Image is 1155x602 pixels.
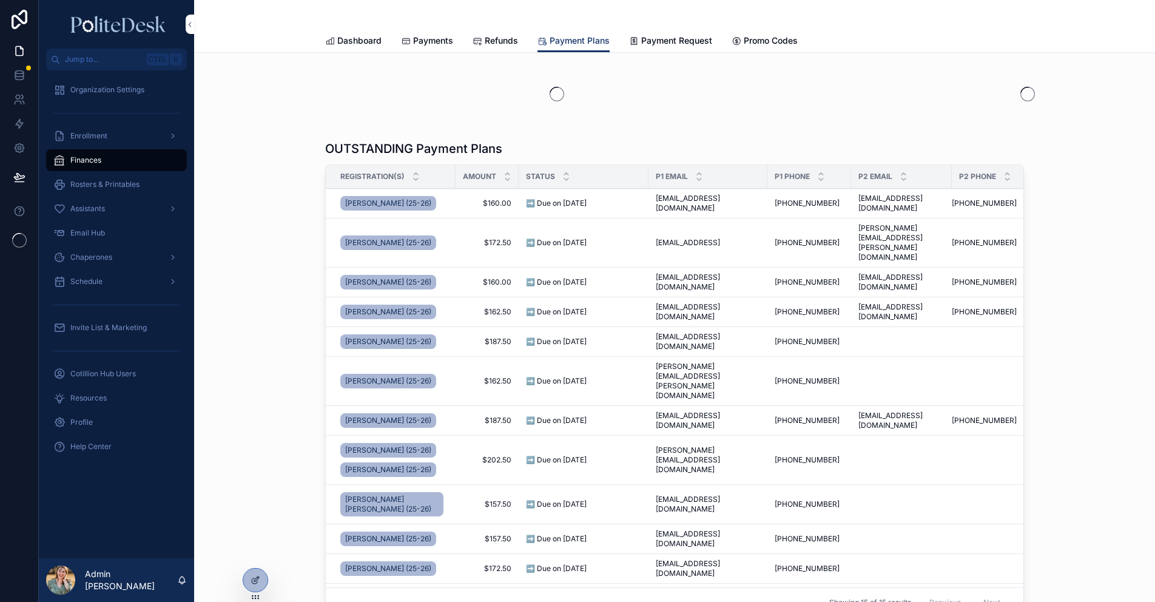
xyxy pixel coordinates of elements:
span: [PERSON_NAME][EMAIL_ADDRESS][DOMAIN_NAME] [656,445,760,475]
span: Payment Request [641,35,712,47]
span: Invite List & Marketing [70,323,147,333]
span: [PHONE_NUMBER] [775,499,840,509]
span: [EMAIL_ADDRESS][DOMAIN_NAME] [656,302,760,322]
a: Assistants [46,198,187,220]
h1: OUTSTANDING Payment Plans [325,140,502,157]
a: [PERSON_NAME] (25-26) [340,374,436,388]
span: ➡️ Due on [DATE] [526,307,587,317]
span: [EMAIL_ADDRESS][DOMAIN_NAME] [858,302,945,322]
span: ➡️ Due on [DATE] [526,564,587,573]
a: [PERSON_NAME] (25-26) [340,561,436,576]
span: $157.50 [463,534,511,544]
span: [PHONE_NUMBER] [775,307,840,317]
span: [PHONE_NUMBER] [775,416,840,425]
a: Organization Settings [46,79,187,101]
span: Refunds [485,35,518,47]
span: [PHONE_NUMBER] [952,238,1017,248]
span: P1 Phone [775,172,810,181]
span: Amount [463,172,496,181]
span: [EMAIL_ADDRESS][DOMAIN_NAME] [656,529,760,549]
span: [PHONE_NUMBER] [775,198,840,208]
span: [PHONE_NUMBER] [775,277,840,287]
span: $172.50 [463,238,511,248]
a: Payment Request [629,30,712,54]
span: ➡️ Due on [DATE] [526,376,587,386]
span: Profile [70,418,93,427]
a: Email Hub [46,222,187,244]
span: ➡️ Due on [DATE] [526,238,587,248]
a: [PERSON_NAME] (25-26) [340,235,436,250]
span: Payment Plans [550,35,610,47]
span: [PERSON_NAME] (25-26) [345,337,431,347]
span: Resources [70,393,107,403]
a: [PERSON_NAME] (25-26) [340,532,436,546]
span: [EMAIL_ADDRESS][DOMAIN_NAME] [656,194,760,213]
a: Finances [46,149,187,171]
a: [PERSON_NAME] (25-26) [340,462,436,477]
a: Help Center [46,436,187,458]
span: [EMAIL_ADDRESS][DOMAIN_NAME] [656,559,760,578]
span: Cotillion Hub Users [70,369,136,379]
span: [PERSON_NAME] (25-26) [345,534,431,544]
span: Help Center [70,442,112,451]
span: [PHONE_NUMBER] [952,307,1017,317]
span: [PHONE_NUMBER] [952,416,1017,425]
span: [PERSON_NAME] (25-26) [345,307,431,317]
span: Payments [413,35,453,47]
span: $187.50 [463,416,511,425]
a: [PERSON_NAME] (25-26) [340,413,436,428]
span: [PERSON_NAME] [PERSON_NAME] (25-26) [345,495,439,514]
button: Jump to...CtrlK [46,49,187,70]
span: ➡️ Due on [DATE] [526,455,587,465]
span: [PHONE_NUMBER] [775,455,840,465]
span: Schedule [70,277,103,286]
span: Promo Codes [744,35,798,47]
span: [PERSON_NAME] (25-26) [345,198,431,208]
span: ➡️ Due on [DATE] [526,534,587,544]
img: App logo [62,15,170,34]
span: ➡️ Due on [DATE] [526,198,587,208]
span: [EMAIL_ADDRESS][DOMAIN_NAME] [656,411,760,430]
span: [PERSON_NAME][EMAIL_ADDRESS][PERSON_NAME][DOMAIN_NAME] [858,223,945,262]
span: [PERSON_NAME] (25-26) [345,277,431,287]
a: [PERSON_NAME] [PERSON_NAME] (25-26) [340,492,443,516]
a: [PERSON_NAME] (25-26) [340,275,436,289]
span: $160.00 [463,198,511,208]
span: Finances [70,155,101,165]
a: [PERSON_NAME] (25-26) [340,305,436,319]
span: Chaperones [70,252,112,262]
a: Promo Codes [732,30,798,54]
span: $157.50 [463,499,511,509]
a: [PERSON_NAME] (25-26) [340,334,436,349]
span: $202.50 [463,455,511,465]
span: [PERSON_NAME] (25-26) [345,564,431,573]
span: [EMAIL_ADDRESS][DOMAIN_NAME] [858,272,945,292]
a: [PERSON_NAME] (25-26) [340,443,436,458]
a: Profile [46,411,187,433]
a: [PERSON_NAME] (25-26) [340,196,436,211]
span: P2 Phone [959,172,996,181]
span: $187.50 [463,337,511,347]
span: $172.50 [463,564,511,573]
span: [EMAIL_ADDRESS][DOMAIN_NAME] [858,411,945,430]
span: $160.00 [463,277,511,287]
span: [PERSON_NAME] (25-26) [345,445,431,455]
span: $162.50 [463,376,511,386]
span: ➡️ Due on [DATE] [526,337,587,347]
span: [EMAIL_ADDRESS][DOMAIN_NAME] [656,495,760,514]
a: Dashboard [325,30,382,54]
span: [PERSON_NAME] (25-26) [345,416,431,425]
span: [PERSON_NAME] (25-26) [345,465,431,475]
a: Invite List & Marketing [46,317,187,339]
span: [EMAIL_ADDRESS][DOMAIN_NAME] [858,194,945,213]
span: [EMAIL_ADDRESS][DOMAIN_NAME] [656,272,760,292]
span: [PERSON_NAME][EMAIL_ADDRESS][PERSON_NAME][DOMAIN_NAME] [656,362,760,401]
span: [PERSON_NAME] (25-26) [345,376,431,386]
a: Payment Plans [537,30,610,53]
a: Resources [46,387,187,409]
span: Status [526,172,555,181]
span: P1 Email [656,172,688,181]
p: Admin [PERSON_NAME] [85,568,177,592]
span: Enrollment [70,131,107,141]
span: [PHONE_NUMBER] [952,198,1017,208]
